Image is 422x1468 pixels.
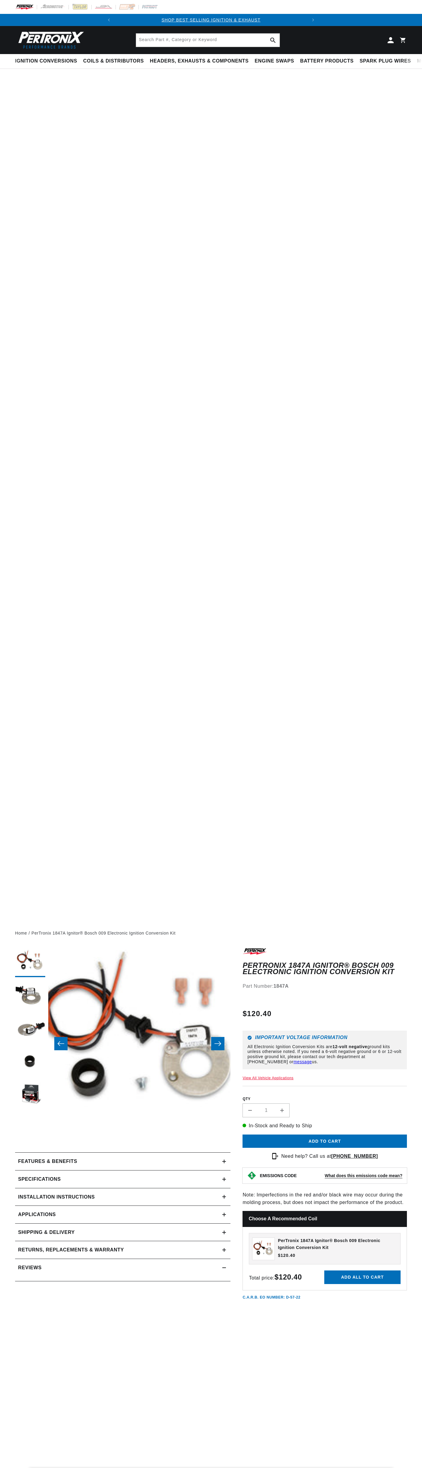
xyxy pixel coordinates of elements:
summary: Engine Swaps [252,54,297,68]
button: Slide left [54,1037,68,1050]
summary: Coils & Distributors [80,54,147,68]
img: Pertronix [15,30,84,50]
button: Load image 1 in gallery view [15,947,45,977]
span: $120.40 [278,1252,295,1259]
h2: Shipping & Delivery [18,1228,75,1236]
h1: PerTronix 1847A Ignitor® Bosch 009 Electronic Ignition Conversion Kit [243,962,407,975]
summary: Ignition Conversions [15,54,80,68]
a: Applications [15,1206,230,1224]
summary: Installation instructions [15,1188,230,1206]
button: Load image 4 in gallery view [15,1047,45,1077]
div: Part Number: [243,982,407,990]
button: Add to cart [243,1135,407,1148]
span: Ignition Conversions [15,58,77,64]
a: SHOP BEST SELLING IGNITION & EXHAUST [161,18,260,22]
p: C.A.R.B. EO Number: D-57-22 [243,1295,300,1300]
button: Slide right [211,1037,224,1050]
p: All Electronic Ignition Conversion Kits are ground kits unless otherwise noted. If you need a 6-v... [247,1044,402,1064]
button: Load image 2 in gallery view [15,980,45,1010]
a: Home [15,930,27,936]
summary: Spark Plug Wires [357,54,414,68]
span: $120.40 [243,1008,271,1019]
label: QTY [243,1096,407,1102]
button: EMISSIONS CODEWhat does this emissions code mean? [260,1173,402,1178]
summary: Specifications [15,1170,230,1188]
h2: Installation instructions [18,1193,95,1201]
input: Search Part #, Category or Keyword [136,34,280,47]
span: Coils & Distributors [83,58,144,64]
button: Translation missing: en.sections.announcements.previous_announcement [103,14,115,26]
span: Applications [18,1211,56,1219]
summary: Battery Products [297,54,357,68]
strong: 12-volt negative [332,1044,367,1049]
h2: Choose a Recommended Coil [243,1211,407,1227]
a: PerTronix 1847A Ignitor® Bosch 009 Electronic Ignition Conversion Kit [31,930,176,936]
h6: Important Voltage Information [247,1035,402,1040]
summary: Features & Benefits [15,1153,230,1170]
a: message [293,1059,312,1064]
a: [PHONE_NUMBER] [331,1154,378,1159]
button: Load image 3 in gallery view [15,1013,45,1044]
h2: Returns, Replacements & Warranty [18,1246,124,1254]
summary: Headers, Exhausts & Components [147,54,252,68]
strong: $120.40 [274,1273,302,1281]
nav: breadcrumbs [15,930,407,936]
button: Translation missing: en.sections.announcements.next_announcement [307,14,319,26]
span: Battery Products [300,58,354,64]
img: Emissions code [247,1171,257,1180]
summary: Shipping & Delivery [15,1224,230,1241]
h2: Reviews [18,1264,42,1272]
button: Add all to cart [324,1270,401,1284]
p: Need help? Call us at [281,1152,378,1160]
summary: Reviews [15,1259,230,1276]
div: 1 of 2 [115,17,307,23]
h2: Specifications [18,1175,61,1183]
summary: Returns, Replacements & Warranty [15,1241,230,1259]
strong: EMISSIONS CODE [260,1173,297,1178]
div: Announcement [115,17,307,23]
button: Load image 5 in gallery view [15,1080,45,1110]
span: Total price: [249,1275,302,1280]
strong: What does this emissions code mean? [325,1173,402,1178]
span: Spark Plug Wires [360,58,411,64]
span: Headers, Exhausts & Components [150,58,249,64]
span: Engine Swaps [255,58,294,64]
a: View All Vehicle Applications [243,1076,293,1080]
button: Search Part #, Category or Keyword [266,34,280,47]
media-gallery: Gallery Viewer [15,947,230,1140]
strong: 1847A [274,983,289,989]
p: In-Stock and Ready to Ship [243,1122,407,1130]
div: Note: Imperfections in the red and/or black wire may occur during the molding process, but does n... [243,947,407,1300]
h2: Features & Benefits [18,1157,77,1165]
